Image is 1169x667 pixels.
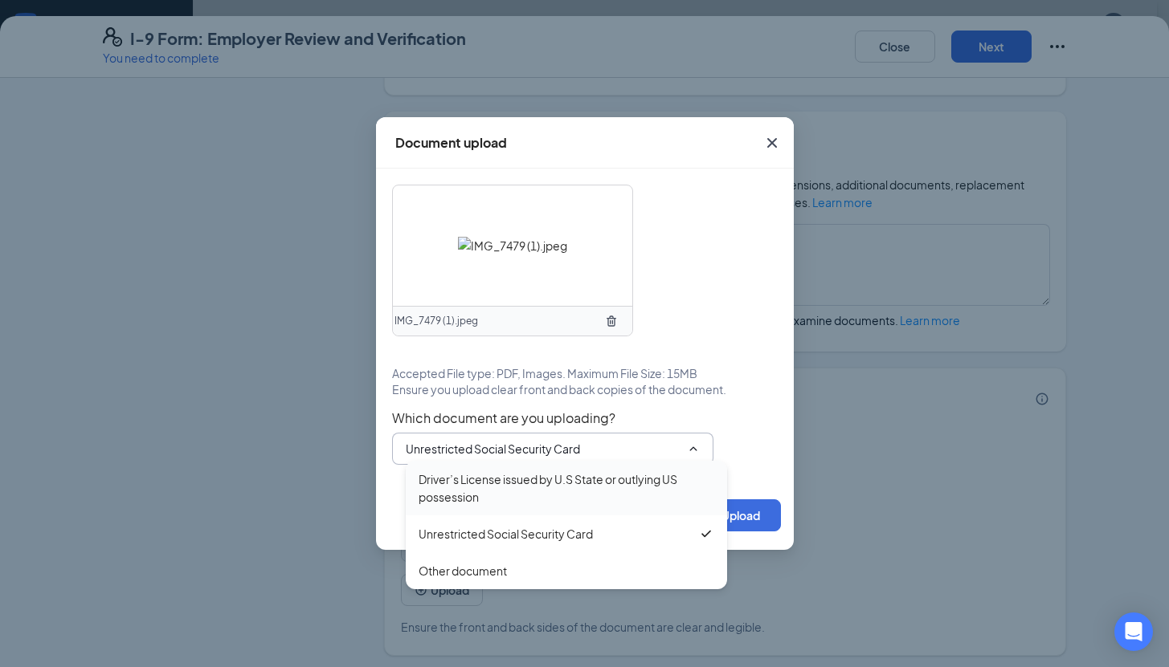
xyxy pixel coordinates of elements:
span: Which document are you uploading? [392,410,778,426]
div: Other document [419,562,507,580]
div: Open Intercom Messenger [1114,612,1153,651]
div: Driver’s License issued by U.S State or outlying US possession [419,470,714,506]
img: IMG_7479 (1).jpeg [458,237,567,254]
div: Unrestricted Social Security Card [419,525,593,543]
svg: TrashOutline [605,315,618,327]
span: Ensure you upload clear front and back copies of the document. [392,381,726,397]
div: Document upload [395,134,507,152]
span: Accepted File type: PDF, Images. Maximum File Size: 15MB [392,365,697,381]
svg: ChevronUp [687,442,700,455]
button: TrashOutline [599,308,624,334]
span: IMG_7479 (1).jpeg [394,314,478,329]
button: Upload [701,499,781,531]
svg: Cross [762,133,782,153]
input: Select document type [406,440,681,458]
svg: Checkmark [698,526,714,542]
button: Close [750,117,794,169]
